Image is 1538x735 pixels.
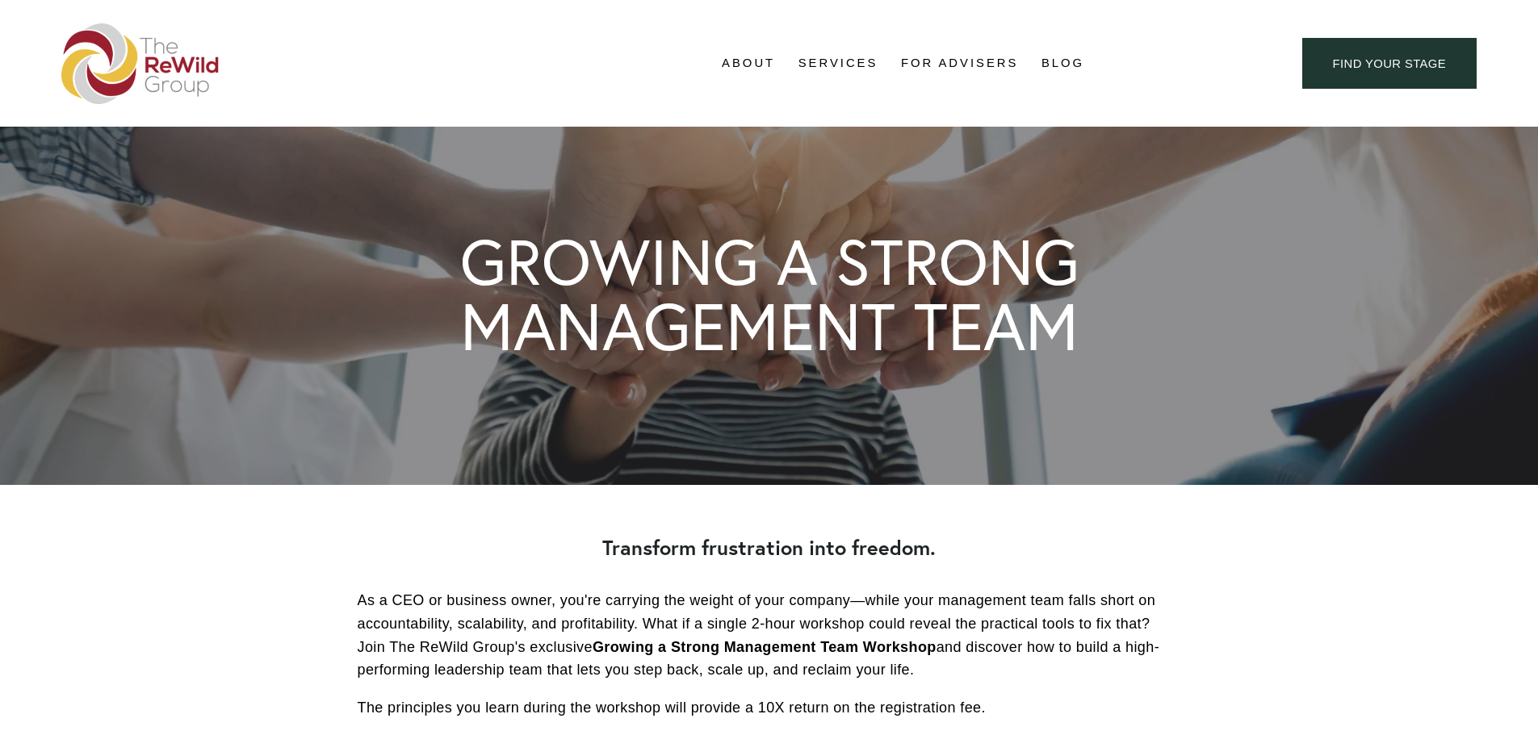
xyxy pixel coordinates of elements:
[358,696,1181,720] p: The principles you learn during the workshop will provide a 10X return on the registration fee.
[358,589,1181,682] p: As a CEO or business owner, you're carrying the weight of your company—while your management team...
[722,52,775,76] a: folder dropdown
[901,52,1018,76] a: For Advisers
[460,294,1079,359] h1: MANAGEMENT TEAM
[798,52,878,76] a: folder dropdown
[1041,52,1084,76] a: Blog
[593,639,937,655] strong: Growing a Strong Management Team Workshop
[61,23,220,104] img: The ReWild Group
[1302,38,1477,89] a: find your stage
[798,52,878,74] span: Services
[722,52,775,74] span: About
[460,230,1079,294] h1: GROWING A STRONG
[602,534,936,561] strong: Transform frustration into freedom.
